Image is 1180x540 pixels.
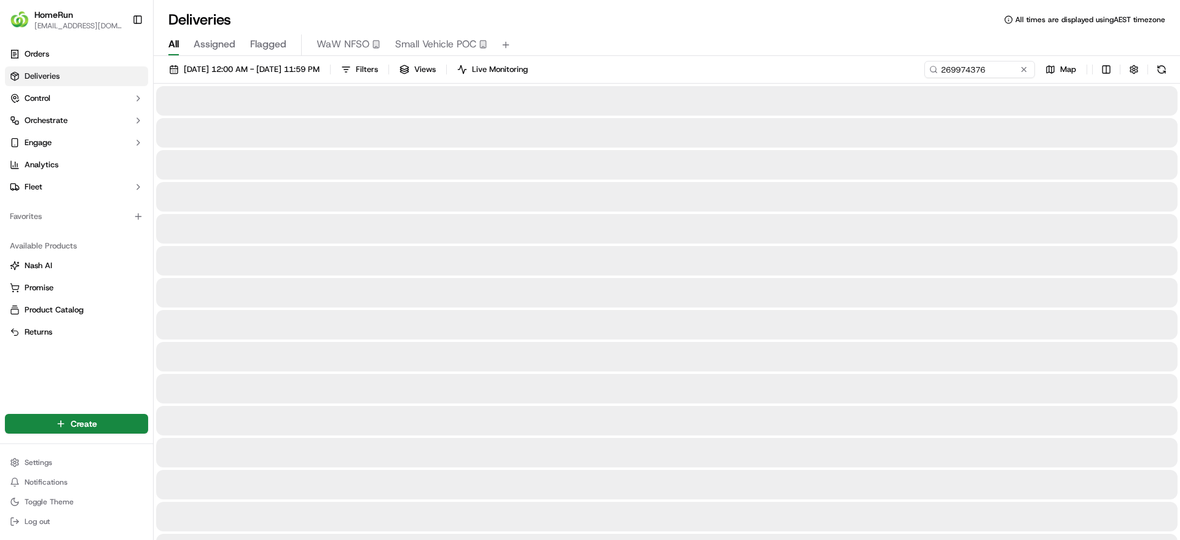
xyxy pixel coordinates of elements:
[1153,61,1170,78] button: Refresh
[25,115,68,126] span: Orchestrate
[5,177,148,197] button: Fleet
[25,458,52,467] span: Settings
[5,414,148,434] button: Create
[25,49,49,60] span: Orders
[25,517,50,526] span: Log out
[356,64,378,75] span: Filters
[336,61,383,78] button: Filters
[25,477,68,487] span: Notifications
[395,37,476,52] span: Small Vehicle POC
[25,304,84,316] span: Product Catalog
[5,236,148,256] div: Available Products
[34,21,122,31] button: [EMAIL_ADDRESS][DOMAIN_NAME]
[5,256,148,276] button: Nash AI
[10,327,143,338] a: Returns
[5,66,148,86] a: Deliveries
[5,133,148,153] button: Engage
[5,44,148,64] a: Orders
[168,37,179,52] span: All
[5,155,148,175] a: Analytics
[25,71,60,82] span: Deliveries
[394,61,441,78] button: Views
[1040,61,1082,78] button: Map
[163,61,325,78] button: [DATE] 12:00 AM - [DATE] 11:59 PM
[5,322,148,342] button: Returns
[25,181,42,193] span: Fleet
[5,300,148,320] button: Product Catalog
[25,327,52,338] span: Returns
[34,9,73,21] button: HomeRun
[5,278,148,298] button: Promise
[5,89,148,108] button: Control
[194,37,235,52] span: Assigned
[5,474,148,491] button: Notifications
[414,64,436,75] span: Views
[317,37,369,52] span: WaW NFSO
[10,282,143,293] a: Promise
[5,493,148,510] button: Toggle Theme
[5,207,148,226] div: Favorites
[25,282,53,293] span: Promise
[1015,15,1165,25] span: All times are displayed using AEST timezone
[25,497,74,507] span: Toggle Theme
[1060,64,1076,75] span: Map
[5,454,148,471] button: Settings
[25,137,52,148] span: Engage
[452,61,533,78] button: Live Monitoring
[10,10,29,30] img: HomeRun
[71,418,97,430] span: Create
[168,10,231,30] h1: Deliveries
[924,61,1035,78] input: Type to search
[472,64,528,75] span: Live Monitoring
[10,304,143,316] a: Product Catalog
[5,111,148,130] button: Orchestrate
[10,260,143,271] a: Nash AI
[25,260,52,271] span: Nash AI
[250,37,286,52] span: Flagged
[25,159,58,170] span: Analytics
[5,5,127,34] button: HomeRunHomeRun[EMAIL_ADDRESS][DOMAIN_NAME]
[184,64,320,75] span: [DATE] 12:00 AM - [DATE] 11:59 PM
[25,93,50,104] span: Control
[5,513,148,530] button: Log out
